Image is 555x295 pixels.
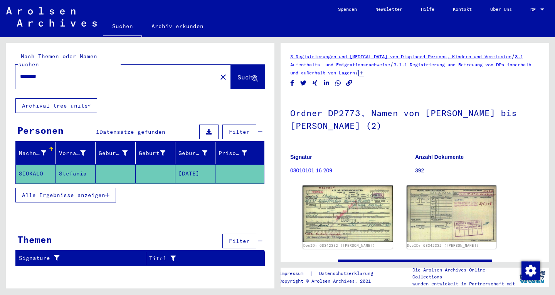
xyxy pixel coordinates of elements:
div: Geburtsdatum [178,149,207,157]
span: / [355,69,358,76]
button: Archival tree units [15,98,97,113]
button: Share on LinkedIn [323,78,331,88]
p: Copyright © Arolsen Archives, 2021 [279,278,382,285]
a: 03010101 16 209 [290,167,332,174]
button: Copy link [345,78,353,88]
div: Geburtsname [99,149,128,157]
mat-icon: close [219,72,228,82]
div: Titel [149,252,257,265]
img: 002.jpg [407,185,497,242]
div: Nachname [19,147,56,159]
button: Share on Facebook [288,78,296,88]
a: Archiv erkunden [142,17,213,35]
span: Suche [237,73,257,81]
a: Impressum [279,270,309,278]
span: / [511,53,515,60]
b: Signatur [290,154,312,160]
b: Anzahl Dokumente [415,154,464,160]
a: DocID: 68342332 ([PERSON_NAME]) [407,243,479,248]
button: Filter [222,125,256,139]
img: yv_logo.png [518,267,547,287]
p: 392 [415,167,540,175]
mat-header-cell: Vorname [56,142,96,164]
mat-header-cell: Geburtsname [96,142,136,164]
div: Geburtsname [99,147,137,159]
div: Titel [149,255,249,263]
div: Vorname [59,147,96,159]
div: Prisoner # [219,147,257,159]
div: Zustimmung ändern [521,261,540,280]
mat-header-cell: Prisoner # [215,142,264,164]
span: DE [530,7,539,12]
p: Die Arolsen Archives Online-Collections [412,266,516,280]
mat-header-cell: Nachname [16,142,56,164]
a: Datenschutzerklärung [313,270,382,278]
mat-label: Nach Themen oder Namen suchen [18,53,97,68]
button: Share on Twitter [299,78,308,88]
div: Themen [17,233,52,246]
div: Prisoner # [219,149,247,157]
p: wurden entwickelt in Partnerschaft mit [412,280,516,287]
span: 1 [96,128,99,135]
mat-cell: SIOKALO [16,164,56,183]
div: Geburtsdatum [178,147,217,159]
div: | [279,270,382,278]
mat-header-cell: Geburt‏ [136,142,176,164]
span: / [390,61,394,68]
div: Geburt‏ [139,149,166,157]
button: Suche [231,65,265,89]
button: Share on Xing [311,78,319,88]
span: Datensätze gefunden [99,128,165,135]
div: Geburt‏ [139,147,175,159]
button: Share on WhatsApp [334,78,342,88]
h1: Ordner DP2773, Namen von [PERSON_NAME] bis [PERSON_NAME] (2) [290,95,540,142]
span: Filter [229,238,250,244]
div: Signature [19,254,140,262]
div: Signature [19,252,148,265]
img: Zustimmung ändern [521,261,540,280]
mat-cell: [DATE] [175,164,215,183]
span: Alle Ergebnisse anzeigen [22,192,105,199]
img: 001.jpg [303,185,393,242]
div: Personen [17,123,64,137]
span: Filter [229,128,250,135]
div: Vorname [59,149,86,157]
button: Alle Ergebnisse anzeigen [15,188,116,202]
mat-header-cell: Geburtsdatum [175,142,215,164]
div: Nachname [19,149,46,157]
a: 3.1.1 Registrierung und Betreuung von DPs innerhalb und außerhalb von Lagern [290,62,531,76]
a: Suchen [103,17,142,37]
a: 3 Registrierungen und [MEDICAL_DATA] von Displaced Persons, Kindern und Vermissten [290,54,511,59]
a: DocID: 68342332 ([PERSON_NAME]) [303,243,375,248]
button: Clear [215,69,231,84]
button: Filter [222,234,256,248]
mat-cell: Stefania [56,164,96,183]
img: Arolsen_neg.svg [6,7,97,27]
